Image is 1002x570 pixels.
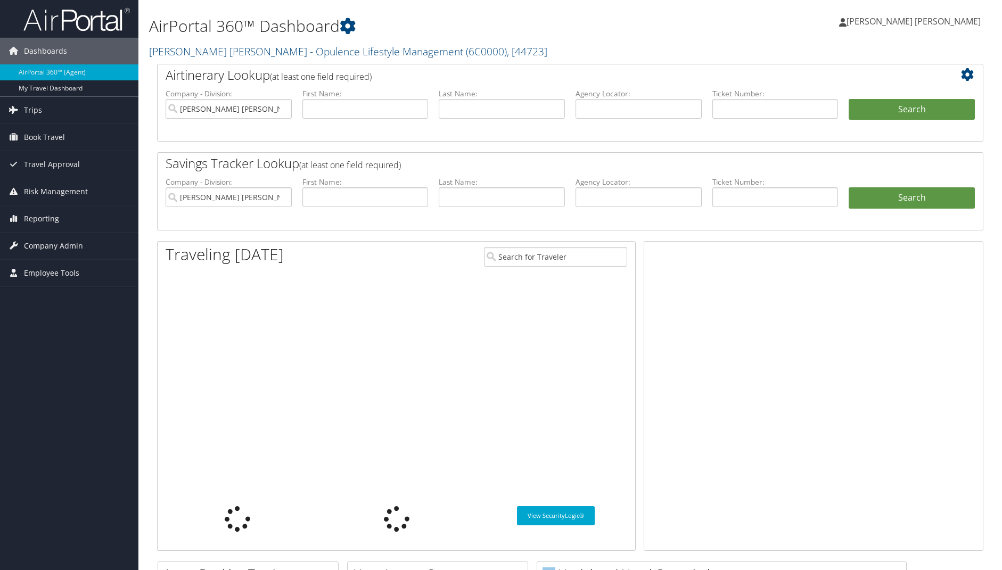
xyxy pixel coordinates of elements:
[24,124,65,151] span: Book Travel
[166,66,906,84] h2: Airtinerary Lookup
[24,178,88,205] span: Risk Management
[302,88,429,99] label: First Name:
[24,151,80,178] span: Travel Approval
[576,177,702,187] label: Agency Locator:
[166,154,906,172] h2: Savings Tracker Lookup
[507,44,547,59] span: , [ 44723 ]
[24,38,67,64] span: Dashboards
[847,15,981,27] span: [PERSON_NAME] [PERSON_NAME]
[149,44,547,59] a: [PERSON_NAME] [PERSON_NAME] - Opulence Lifestyle Management
[24,205,59,232] span: Reporting
[299,159,401,171] span: (at least one field required)
[166,243,284,266] h1: Traveling [DATE]
[439,177,565,187] label: Last Name:
[576,88,702,99] label: Agency Locator:
[466,44,507,59] span: ( 6C0000 )
[24,233,83,259] span: Company Admin
[849,99,975,120] button: Search
[849,187,975,209] a: Search
[149,15,711,37] h1: AirPortal 360™ Dashboard
[439,88,565,99] label: Last Name:
[712,88,839,99] label: Ticket Number:
[270,71,372,82] span: (at least one field required)
[484,247,627,267] input: Search for Traveler
[712,177,839,187] label: Ticket Number:
[839,5,991,37] a: [PERSON_NAME] [PERSON_NAME]
[517,506,595,525] a: View SecurityLogic®
[166,187,292,207] input: search accounts
[302,177,429,187] label: First Name:
[24,97,42,123] span: Trips
[23,7,130,32] img: airportal-logo.png
[24,260,79,286] span: Employee Tools
[166,177,292,187] label: Company - Division:
[166,88,292,99] label: Company - Division:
